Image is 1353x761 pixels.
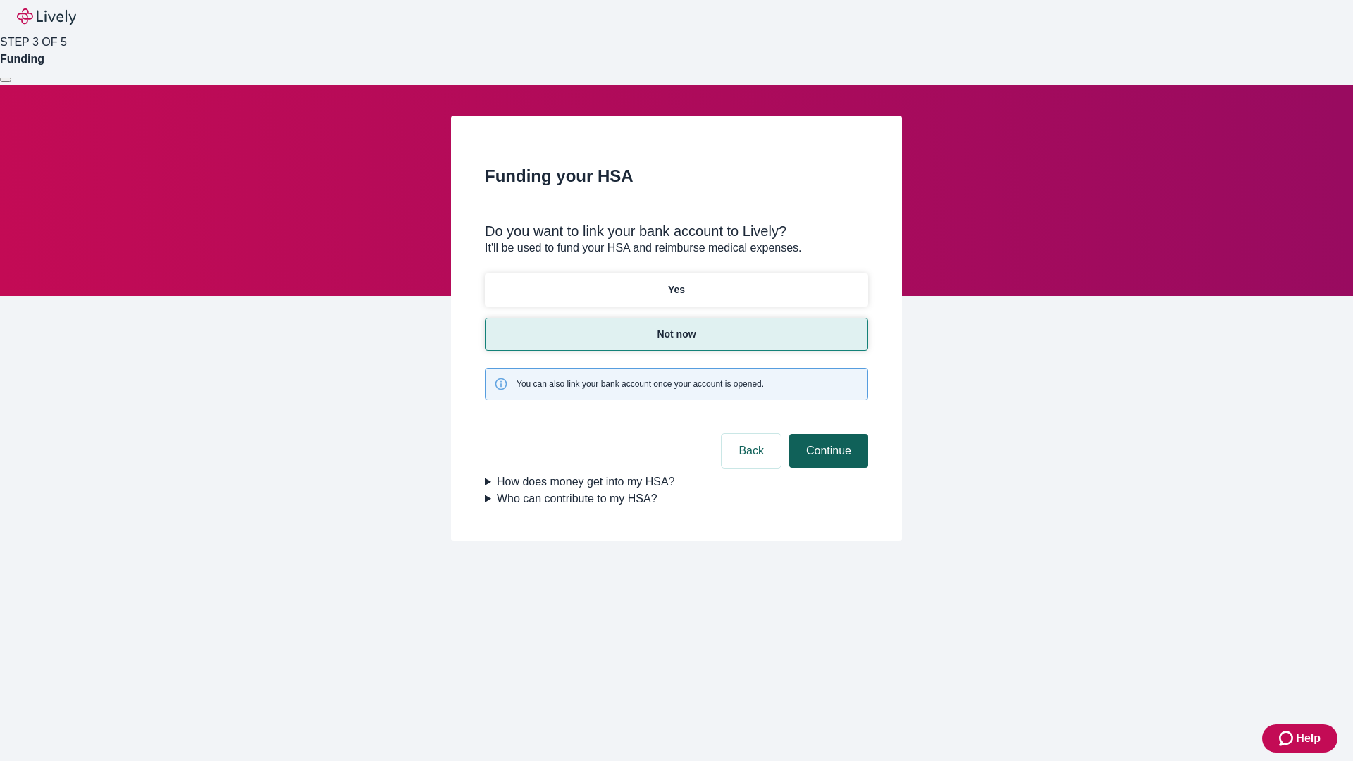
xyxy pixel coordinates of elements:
div: Do you want to link your bank account to Lively? [485,223,868,240]
button: Not now [485,318,868,351]
p: It'll be used to fund your HSA and reimburse medical expenses. [485,240,868,256]
button: Continue [789,434,868,468]
button: Zendesk support iconHelp [1262,724,1337,753]
span: You can also link your bank account once your account is opened. [517,378,764,390]
button: Back [722,434,781,468]
img: Lively [17,8,76,25]
summary: Who can contribute to my HSA? [485,490,868,507]
h2: Funding your HSA [485,163,868,189]
span: Help [1296,730,1321,747]
p: Not now [657,327,696,342]
svg: Zendesk support icon [1279,730,1296,747]
summary: How does money get into my HSA? [485,474,868,490]
p: Yes [668,283,685,297]
button: Yes [485,273,868,307]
